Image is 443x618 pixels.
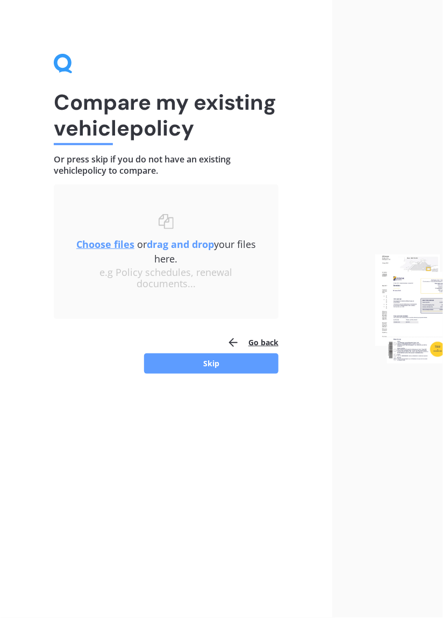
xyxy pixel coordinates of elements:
h1: Compare my existing vehicle policy [54,89,278,141]
div: e.g Policy schedules, renewal documents... [75,267,257,290]
b: drag and drop [147,238,214,251]
button: Go back [227,332,278,353]
u: Choose files [76,238,134,251]
img: files.webp [375,254,443,364]
button: Skip [144,353,278,374]
span: or your files here. [76,238,256,265]
h4: Or press skip if you do not have an existing vehicle policy to compare. [54,154,278,176]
